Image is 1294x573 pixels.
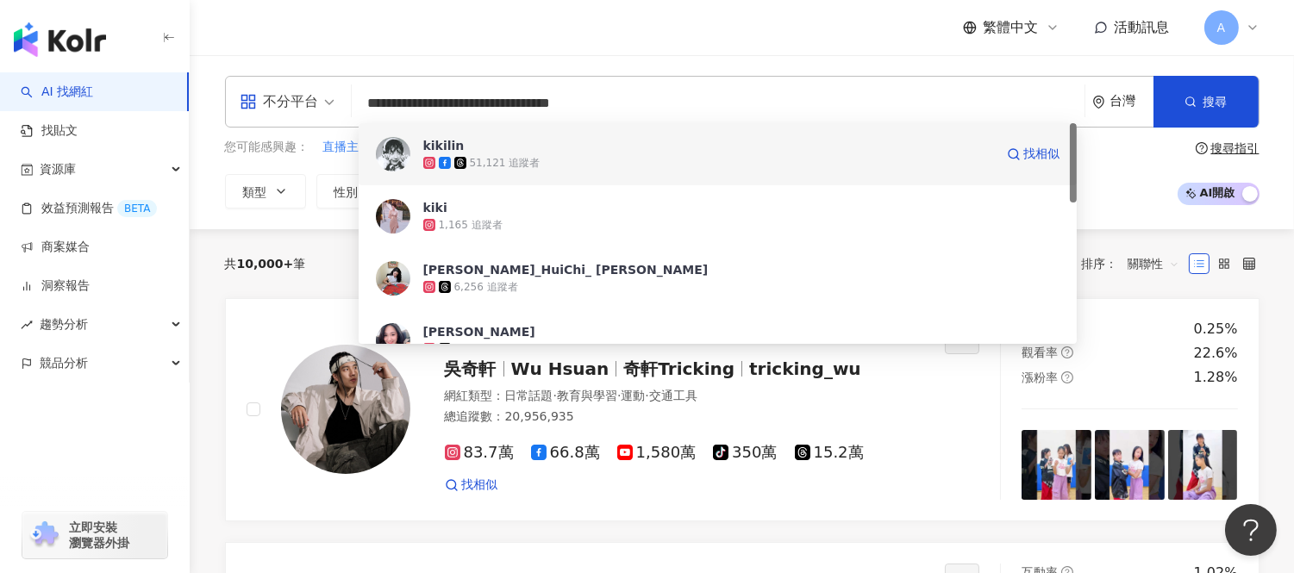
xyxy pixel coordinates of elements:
span: 66.8萬 [531,444,600,462]
button: 類型 [225,174,306,209]
span: A [1217,18,1226,37]
img: KOL Avatar [376,137,410,171]
span: appstore [240,93,257,110]
span: question-circle [1061,346,1073,358]
span: 350萬 [713,444,777,462]
img: KOL Avatar [376,261,410,296]
span: Wu Hsuan [511,358,609,379]
span: tricking_wu [749,358,861,379]
div: 台灣 [1110,94,1153,109]
div: 網紅類型 ： [445,388,925,405]
span: 活動訊息 [1115,19,1170,35]
a: 找貼文 [21,122,78,140]
a: 找相似 [445,476,498,494]
span: 交通工具 [649,389,697,402]
span: 您可能感興趣： [225,139,309,156]
div: kiki [423,199,447,216]
span: 運動 [621,389,645,402]
img: KOL Avatar [281,345,410,474]
button: 性別 [316,174,397,209]
span: 15.2萬 [795,444,864,462]
img: post-image [1168,430,1238,500]
span: 競品分析 [40,344,88,383]
a: 找相似 [1007,137,1060,171]
span: 83.7萬 [445,444,514,462]
span: 趨勢分析 [40,305,88,344]
div: 排序： [1082,250,1189,277]
span: · [553,389,557,402]
a: 效益預測報告BETA [21,200,157,217]
button: 直播主 [322,138,360,157]
div: [PERSON_NAME] [423,323,535,340]
img: post-image [1022,430,1091,500]
iframe: Help Scout Beacon - Open [1225,504,1277,556]
div: 1.28% [1194,368,1238,387]
a: chrome extension立即安裝 瀏覽器外掛 [22,512,167,558]
span: 繁體中文 [984,18,1039,37]
div: 1,165 追蹤者 [439,218,503,233]
a: searchAI 找網紅 [21,84,93,101]
span: rise [21,319,33,331]
span: 資源庫 [40,150,76,189]
div: 不分平台 [240,88,319,115]
span: 立即安裝 瀏覽器外掛 [69,520,129,551]
span: 奇軒Tricking [623,358,735,379]
span: question-circle [1061,371,1073,383]
a: 商案媒合 [21,239,90,256]
span: · [645,389,648,402]
div: 6,256 追蹤者 [454,280,518,295]
span: 觀看率 [1022,346,1058,359]
span: 10,000+ [237,257,294,271]
span: question-circle [1196,142,1208,154]
div: 總追蹤數 ： 20,956,935 [445,408,925,426]
button: 搜尋 [1153,76,1259,128]
img: KOL Avatar [376,199,410,234]
span: 關聯性 [1128,250,1179,277]
img: chrome extension [28,521,61,549]
a: KOL Avatar吳奇軒Wu Hsuan奇軒Trickingtricking_wu網紅類型：日常話題·教育與學習·運動·交通工具總追蹤數：20,956,93583.7萬66.8萬1,580萬3... [225,298,1260,521]
span: 找相似 [1024,146,1060,163]
img: KOL Avatar [376,323,410,358]
img: logo [14,22,106,57]
span: 直播主 [323,139,359,156]
span: environment [1092,96,1105,109]
span: 吳奇軒 [445,358,497,379]
span: 類型 [243,185,267,199]
img: post-image [1095,430,1165,500]
div: [PERSON_NAME]_HuiChi_ [PERSON_NAME] [423,261,709,278]
span: 漲粉率 [1022,371,1058,384]
div: 2,187 追蹤者 [454,342,518,357]
span: 教育與學習 [557,389,617,402]
div: 22.6% [1194,344,1238,363]
span: 日常話題 [505,389,553,402]
span: · [617,389,621,402]
span: 性別 [334,185,359,199]
span: 1,580萬 [617,444,697,462]
div: kikilin [423,137,465,154]
span: 找相似 [462,476,498,494]
div: 搜尋指引 [1211,141,1260,155]
a: 洞察報告 [21,277,90,295]
div: 共 筆 [225,257,306,271]
span: 搜尋 [1203,95,1228,109]
div: 51,121 追蹤者 [470,156,541,171]
div: 0.25% [1194,320,1238,339]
